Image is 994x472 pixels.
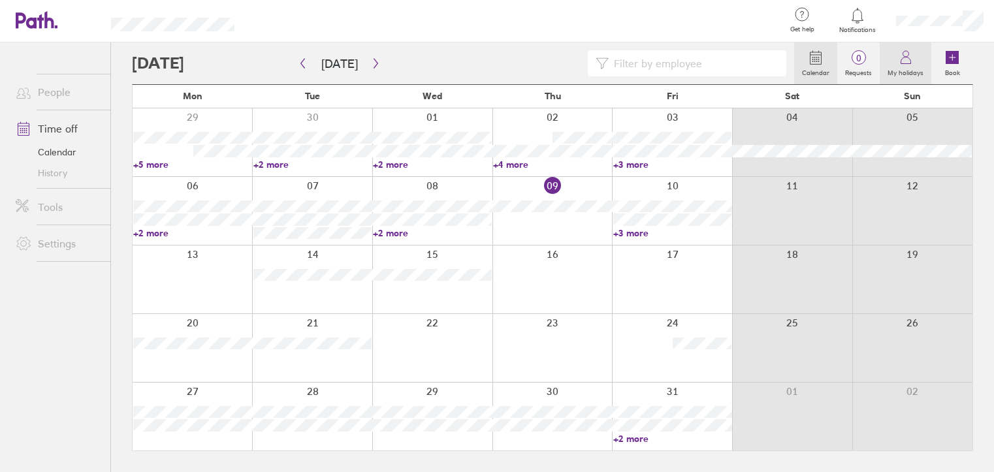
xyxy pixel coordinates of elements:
[373,227,492,239] a: +2 more
[794,65,837,77] label: Calendar
[837,26,879,34] span: Notifications
[904,91,921,101] span: Sun
[5,230,110,257] a: Settings
[133,159,252,170] a: +5 more
[837,53,880,63] span: 0
[5,194,110,220] a: Tools
[133,227,252,239] a: +2 more
[937,65,968,77] label: Book
[5,79,110,105] a: People
[253,159,372,170] a: +2 more
[613,159,732,170] a: +3 more
[667,91,679,101] span: Fri
[609,51,778,76] input: Filter by employee
[5,142,110,163] a: Calendar
[5,163,110,183] a: History
[305,91,320,101] span: Tue
[794,42,837,84] a: Calendar
[837,7,879,34] a: Notifications
[373,159,492,170] a: +2 more
[5,116,110,142] a: Time off
[880,65,931,77] label: My holidays
[613,433,732,445] a: +2 more
[880,42,931,84] a: My holidays
[781,25,824,33] span: Get help
[837,42,880,84] a: 0Requests
[311,53,368,74] button: [DATE]
[493,159,612,170] a: +4 more
[837,65,880,77] label: Requests
[545,91,561,101] span: Thu
[183,91,202,101] span: Mon
[613,227,732,239] a: +3 more
[423,91,442,101] span: Wed
[931,42,973,84] a: Book
[785,91,799,101] span: Sat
